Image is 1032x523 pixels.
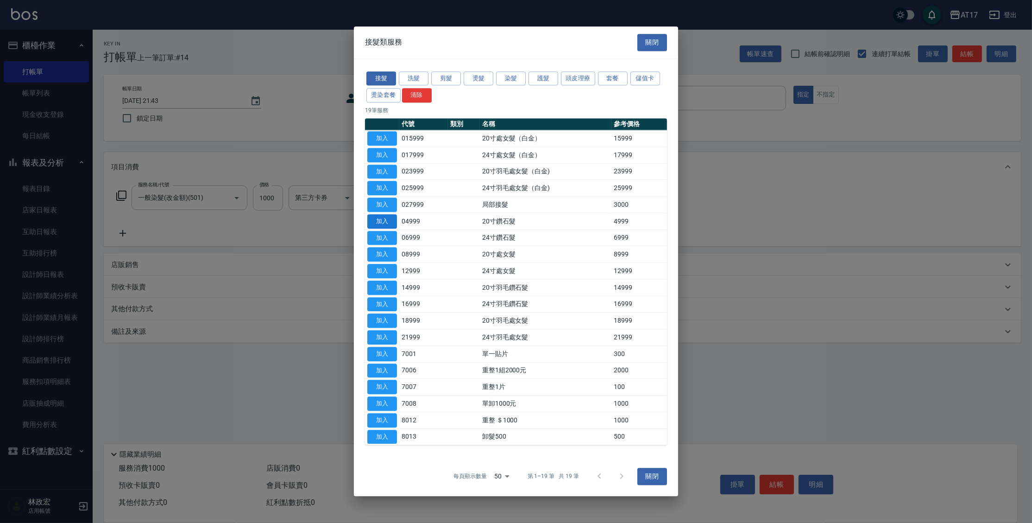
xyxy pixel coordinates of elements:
td: 027999 [399,197,448,213]
button: 加入 [367,148,397,162]
td: 8999 [611,246,667,263]
td: 重整1組2000元 [480,362,611,379]
td: 017999 [399,147,448,164]
td: 24寸鑽石髮 [480,230,611,246]
button: 加入 [367,430,397,444]
td: 015999 [399,130,448,147]
td: 重整1片 [480,379,611,395]
td: 21999 [399,329,448,346]
td: 卸髮500 [480,428,611,445]
td: 06999 [399,230,448,246]
button: 加入 [367,347,397,361]
span: 接髮類服務 [365,38,402,47]
button: 清除 [402,89,432,103]
td: 7007 [399,379,448,395]
td: 20寸羽毛處女髮 [480,313,611,329]
button: 關閉 [637,34,667,51]
td: 單卸1000元 [480,395,611,412]
p: 每頁顯示數量 [453,472,487,481]
button: 加入 [367,231,397,245]
td: 2000 [611,362,667,379]
button: 加入 [367,380,397,395]
td: 25999 [611,180,667,197]
td: 12999 [611,263,667,280]
th: 類別 [448,118,480,130]
td: 16999 [399,296,448,313]
td: 8013 [399,428,448,445]
button: 加入 [367,413,397,427]
td: 24寸處女髮（白金） [480,147,611,164]
td: 20寸羽毛鑽石髮 [480,280,611,296]
td: 025999 [399,180,448,197]
td: 20寸處女髮（白金） [480,130,611,147]
button: 加入 [367,297,397,312]
button: 加入 [367,364,397,378]
td: 6999 [611,230,667,246]
button: 剪髮 [431,71,461,86]
button: 加入 [367,198,397,212]
button: 頭皮理療 [561,71,595,86]
td: 18999 [611,313,667,329]
button: 加入 [367,281,397,295]
button: 加入 [367,264,397,278]
th: 代號 [399,118,448,130]
td: 7006 [399,362,448,379]
button: 儲值卡 [630,71,660,86]
td: 1000 [611,412,667,429]
td: 24寸羽毛處女髮（白金) [480,180,611,197]
div: 50 [491,464,513,489]
td: 18999 [399,313,448,329]
td: 4999 [611,213,667,230]
td: 14999 [399,280,448,296]
button: 加入 [367,330,397,344]
td: 100 [611,379,667,395]
button: 洗髮 [399,71,428,86]
button: 加入 [367,131,397,146]
td: 3000 [611,197,667,213]
button: 加入 [367,165,397,179]
button: 染髮 [496,71,526,86]
td: 24寸羽毛處女髮 [480,329,611,346]
th: 參考價格 [611,118,667,130]
td: 12999 [399,263,448,280]
p: 第 1–19 筆 共 19 筆 [528,472,579,481]
td: 21999 [611,329,667,346]
td: 500 [611,428,667,445]
td: 023999 [399,163,448,180]
td: 08999 [399,246,448,263]
button: 護髮 [529,71,558,86]
td: 23999 [611,163,667,180]
td: 17999 [611,147,667,164]
td: 20寸處女髮 [480,246,611,263]
td: 20寸鑽石髮 [480,213,611,230]
td: 24寸羽毛鑽石髮 [480,296,611,313]
button: 加入 [367,314,397,328]
button: 關閉 [637,468,667,485]
td: 7001 [399,346,448,363]
td: 單一貼片 [480,346,611,363]
button: 加入 [367,214,397,229]
td: 1000 [611,395,667,412]
td: 04999 [399,213,448,230]
td: 16999 [611,296,667,313]
button: 燙髮 [464,71,493,86]
td: 15999 [611,130,667,147]
button: 加入 [367,248,397,262]
td: 24寸處女髮 [480,263,611,280]
button: 接髮 [366,71,396,86]
td: 20寸羽毛處女髮（白金) [480,163,611,180]
th: 名稱 [480,118,611,130]
td: 8012 [399,412,448,429]
td: 7008 [399,395,448,412]
button: 加入 [367,181,397,196]
button: 燙染套餐 [366,89,401,103]
td: 14999 [611,280,667,296]
button: 加入 [367,396,397,411]
button: 套餐 [598,71,628,86]
p: 19 筆服務 [365,106,667,115]
td: 局部接髮 [480,197,611,213]
td: 重整 ＄1000 [480,412,611,429]
td: 300 [611,346,667,363]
